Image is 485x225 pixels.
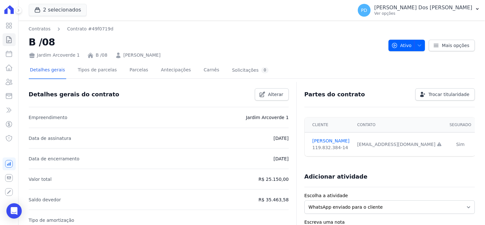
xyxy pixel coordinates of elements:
span: Ativo [391,40,412,51]
span: Alterar [268,91,283,98]
h3: Detalhes gerais do contrato [29,91,119,98]
div: Open Intercom Messenger [6,203,22,219]
p: R$ 25.150,00 [259,175,289,183]
p: Tipo de amortização [29,216,74,224]
p: Data de encerramento [29,155,80,163]
td: Sim [446,133,475,157]
a: [PERSON_NAME] [123,52,160,59]
nav: Breadcrumb [29,26,113,32]
th: Cliente [305,117,353,133]
a: Carnês [202,62,221,79]
a: Solicitações0 [231,62,270,79]
a: Alterar [255,88,289,100]
p: [DATE] [273,155,288,163]
a: Detalhes gerais [29,62,66,79]
h2: B /08 [29,35,383,49]
span: Trocar titularidade [428,91,469,98]
a: Mais opções [429,40,475,51]
th: Segurado [446,117,475,133]
a: Parcelas [128,62,149,79]
a: Contratos [29,26,51,32]
label: Escolha a atividade [304,192,475,199]
th: Contato [353,117,446,133]
div: Jardim Arcoverde 1 [29,52,80,59]
button: 2 selecionados [29,4,87,16]
div: 0 [261,67,269,73]
p: [DATE] [273,134,288,142]
div: [EMAIL_ADDRESS][DOMAIN_NAME] [357,141,442,148]
a: Contrato #49f0719d [67,26,113,32]
button: PD [PERSON_NAME] Dos [PERSON_NAME] Ver opções [353,1,485,19]
p: [PERSON_NAME] Dos [PERSON_NAME] [374,4,472,11]
p: Ver opções [374,11,472,16]
p: Jardim Arcoverde 1 [246,114,289,121]
button: Ativo [388,40,425,51]
p: Saldo devedor [29,196,61,204]
h3: Adicionar atividade [304,173,367,181]
p: Data de assinatura [29,134,71,142]
p: R$ 35.463,58 [259,196,289,204]
span: Mais opções [442,42,469,49]
nav: Breadcrumb [29,26,383,32]
div: 119.832.384-14 [312,144,349,151]
p: Empreendimento [29,114,67,121]
a: Tipos de parcelas [76,62,118,79]
div: Solicitações [232,67,269,73]
a: Antecipações [160,62,192,79]
p: Valor total [29,175,52,183]
h3: Partes do contrato [304,91,365,98]
a: [PERSON_NAME] [312,138,349,144]
span: PD [361,8,367,12]
a: Trocar titularidade [415,88,475,100]
a: B /08 [96,52,107,59]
